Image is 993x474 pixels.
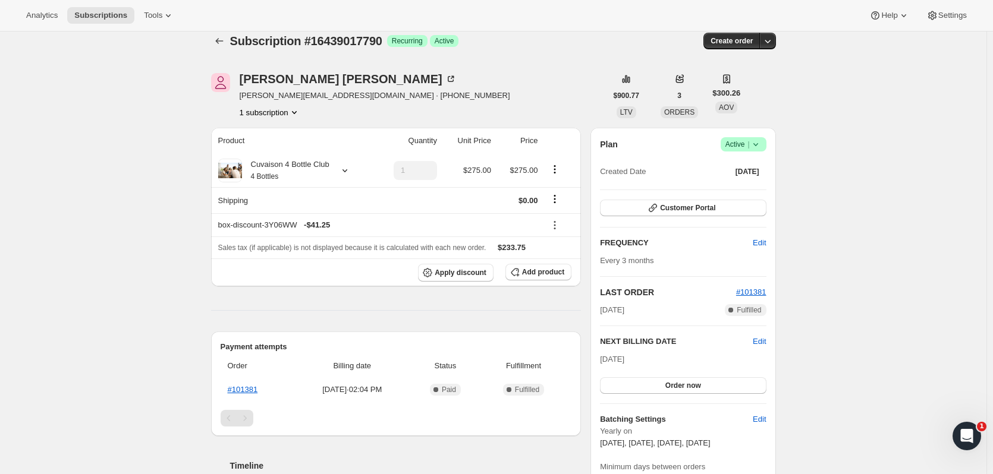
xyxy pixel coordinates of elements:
th: Quantity [373,128,441,154]
span: Create order [711,36,753,46]
span: Tools [144,11,162,20]
span: LTV [620,108,633,116]
span: Active [435,36,454,46]
span: Edit [753,413,766,425]
span: Fulfillment [483,360,564,372]
button: 3 [670,87,689,104]
span: [DATE] · 02:04 PM [297,384,408,396]
th: Order [221,353,293,379]
th: Product [211,128,373,154]
span: AOV [719,103,734,112]
button: Product actions [240,106,300,118]
h2: LAST ORDER [600,286,736,298]
button: Settings [919,7,974,24]
a: #101381 [228,385,258,394]
span: Fulfilled [515,385,539,394]
span: Sales tax (if applicable) is not displayed because it is calculated with each new order. [218,244,486,252]
th: Unit Price [441,128,495,154]
button: Product actions [545,163,564,176]
span: Apply discount [435,268,486,277]
span: $233.75 [498,243,526,252]
span: | [747,140,749,149]
nav: Pagination [221,410,572,426]
div: box-discount-3Y06WW [218,219,538,231]
button: Edit [746,233,773,252]
span: - $41.25 [304,219,330,231]
span: Customer Portal [660,203,715,213]
span: Minimum days between orders [600,461,766,473]
span: Created Date [600,166,646,178]
span: Add product [522,267,564,277]
span: Status [415,360,476,372]
button: Analytics [19,7,65,24]
a: #101381 [736,287,766,296]
span: Analytics [26,11,58,20]
span: 1 [977,422,986,431]
span: Help [881,11,897,20]
h2: FREQUENCY [600,237,753,249]
div: [PERSON_NAME] [PERSON_NAME] [240,73,457,85]
h2: Timeline [230,460,582,472]
span: ORDERS [664,108,695,116]
span: Active [725,138,762,150]
span: Edit [753,237,766,249]
span: Settings [938,11,967,20]
span: Janet Tupper [211,73,230,92]
span: $0.00 [519,196,538,205]
button: #101381 [736,286,766,298]
small: 4 Bottles [251,172,279,181]
button: Create order [703,33,760,49]
button: Help [862,7,916,24]
span: [DATE] [736,167,759,176]
button: Apply discount [418,264,494,282]
span: [DATE] [600,304,624,316]
span: [PERSON_NAME][EMAIL_ADDRESS][DOMAIN_NAME] · [PHONE_NUMBER] [240,90,510,102]
span: $275.00 [463,166,491,175]
span: Subscriptions [74,11,127,20]
button: Add product [505,264,571,280]
span: Billing date [297,360,408,372]
button: Subscriptions [211,33,228,49]
span: Paid [442,385,456,394]
span: [DATE], [DATE], [DATE], [DATE] [600,438,710,447]
h2: Plan [600,138,618,150]
span: $275.00 [510,166,538,175]
span: $300.26 [712,87,740,99]
button: Subscriptions [67,7,134,24]
h2: NEXT BILLING DATE [600,336,753,347]
span: Yearly on [600,425,766,437]
span: Recurring [392,36,423,46]
button: Tools [137,7,181,24]
h6: Batching Settings [600,413,753,425]
button: Edit [746,410,773,429]
span: [DATE] [600,355,624,364]
div: Cuvaison 4 Bottle Club [242,159,329,182]
button: Edit [753,336,766,347]
button: $900.77 [607,87,646,104]
span: 3 [677,91,681,100]
span: Order now [665,381,701,390]
h2: Payment attempts [221,341,572,353]
span: Every 3 months [600,256,653,265]
th: Price [495,128,542,154]
span: $900.77 [614,91,639,100]
span: Subscription #16439017790 [230,34,382,48]
button: Shipping actions [545,192,564,206]
span: Fulfilled [737,305,761,315]
button: Customer Portal [600,200,766,216]
th: Shipping [211,187,373,213]
button: [DATE] [728,163,766,180]
iframe: Intercom live chat [953,422,981,450]
button: Order now [600,377,766,394]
